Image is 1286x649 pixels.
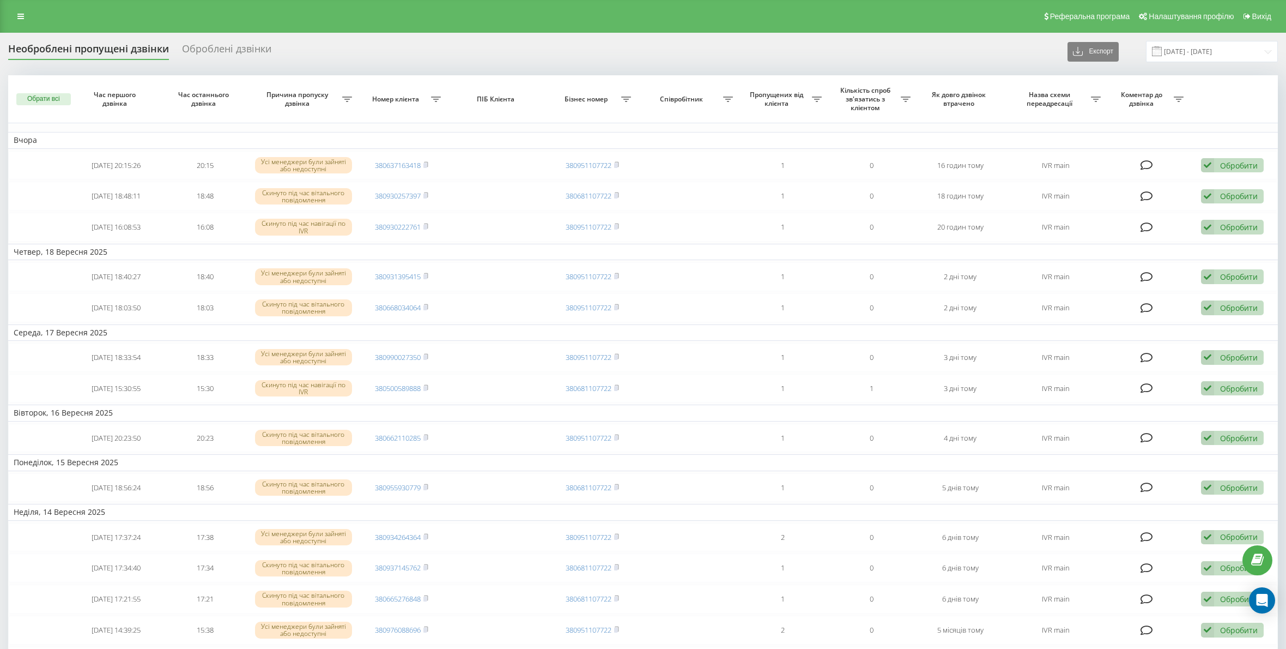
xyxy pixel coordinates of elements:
td: 17:34 [161,554,250,582]
td: 1 [738,293,827,322]
td: [DATE] 15:30:55 [72,374,161,403]
a: 380951107722 [566,352,611,362]
td: [DATE] 20:15:26 [72,151,161,180]
td: 3 дні тому [916,343,1005,372]
td: 0 [827,424,916,453]
td: 15:30 [161,374,250,403]
td: 0 [827,213,916,242]
td: 16:08 [161,213,250,242]
td: Понеділок, 15 Вересня 2025 [8,454,1278,471]
td: IVR main [1005,213,1106,242]
a: 380955930779 [375,483,421,492]
td: IVR main [1005,262,1106,291]
a: 380934264364 [375,532,421,542]
td: 20 годин тому [916,213,1005,242]
td: [DATE] 17:37:24 [72,523,161,552]
td: 0 [827,554,916,582]
div: Усі менеджери були зайняті або недоступні [255,622,352,638]
td: 20:23 [161,424,250,453]
td: 2 дні тому [916,262,1005,291]
td: [DATE] 16:08:53 [72,213,161,242]
a: 380951107722 [566,303,611,313]
button: Обрати всі [16,93,71,105]
td: Вівторок, 16 Вересня 2025 [8,405,1278,421]
td: 0 [827,585,916,614]
td: IVR main [1005,473,1106,502]
span: Пропущених від клієнта [744,91,812,107]
td: 18:56 [161,473,250,502]
td: 2 [738,616,827,645]
td: 18:40 [161,262,250,291]
td: 0 [827,151,916,180]
div: Обробити [1220,594,1258,604]
td: [DATE] 17:21:55 [72,585,161,614]
td: 17:38 [161,523,250,552]
td: IVR main [1005,151,1106,180]
span: Час першого дзвінка [81,91,151,107]
td: 1 [738,182,827,211]
button: Експорт [1067,42,1119,62]
div: Обробити [1220,303,1258,313]
div: Скинуто під час вітального повідомлення [255,299,352,316]
a: 380951107722 [566,222,611,232]
td: 6 днів тому [916,523,1005,552]
div: Обробити [1220,160,1258,171]
td: IVR main [1005,554,1106,582]
div: Оброблені дзвінки [182,43,271,60]
td: 16 годин тому [916,151,1005,180]
a: 380951107722 [566,160,611,170]
td: 1 [738,343,827,372]
td: [DATE] 14:39:25 [72,616,161,645]
td: Неділя, 14 Вересня 2025 [8,504,1278,520]
td: Вчора [8,132,1278,148]
a: 380681107722 [566,191,611,201]
div: Скинуто під час вітального повідомлення [255,479,352,496]
td: 0 [827,343,916,372]
td: 17:21 [161,585,250,614]
span: Коментар до дзвінка [1112,91,1173,107]
a: 380637163418 [375,160,421,170]
td: IVR main [1005,343,1106,372]
span: Налаштування профілю [1149,12,1234,21]
a: 380681107722 [566,594,611,604]
td: 6 днів тому [916,585,1005,614]
a: 380681107722 [566,483,611,492]
td: 5 днів тому [916,473,1005,502]
td: 0 [827,523,916,552]
td: 0 [827,293,916,322]
td: [DATE] 17:34:40 [72,554,161,582]
a: 380951107722 [566,625,611,635]
span: Як довго дзвінок втрачено [925,91,996,107]
td: 0 [827,182,916,211]
td: [DATE] 18:03:50 [72,293,161,322]
div: Обробити [1220,222,1258,232]
td: IVR main [1005,424,1106,453]
span: Вихід [1252,12,1271,21]
span: Співробітник [642,95,723,104]
td: Четвер, 18 Вересня 2025 [8,244,1278,260]
td: 2 [738,523,827,552]
span: Причина пропуску дзвінка [255,91,342,107]
div: Скинуто під час навігації по IVR [255,380,352,396]
td: 18:48 [161,182,250,211]
a: 380951107722 [566,532,611,542]
div: Обробити [1220,433,1258,443]
td: IVR main [1005,293,1106,322]
td: 1 [738,262,827,291]
a: 380951107722 [566,272,611,281]
div: Обробити [1220,191,1258,201]
td: 1 [738,213,827,242]
div: Open Intercom Messenger [1249,587,1275,614]
td: 3 дні тому [916,374,1005,403]
div: Скинуто під час вітального повідомлення [255,430,352,446]
div: Скинуто під час вітального повідомлення [255,560,352,576]
td: 6 днів тому [916,554,1005,582]
td: 1 [738,424,827,453]
span: Назва схеми переадресації [1010,91,1091,107]
div: Скинуто під час навігації по IVR [255,219,352,235]
td: IVR main [1005,374,1106,403]
div: Усі менеджери були зайняті або недоступні [255,268,352,285]
span: Кількість спроб зв'язатись з клієнтом [833,86,901,112]
span: Час останнього дзвінка [170,91,240,107]
a: 380931395415 [375,272,421,281]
